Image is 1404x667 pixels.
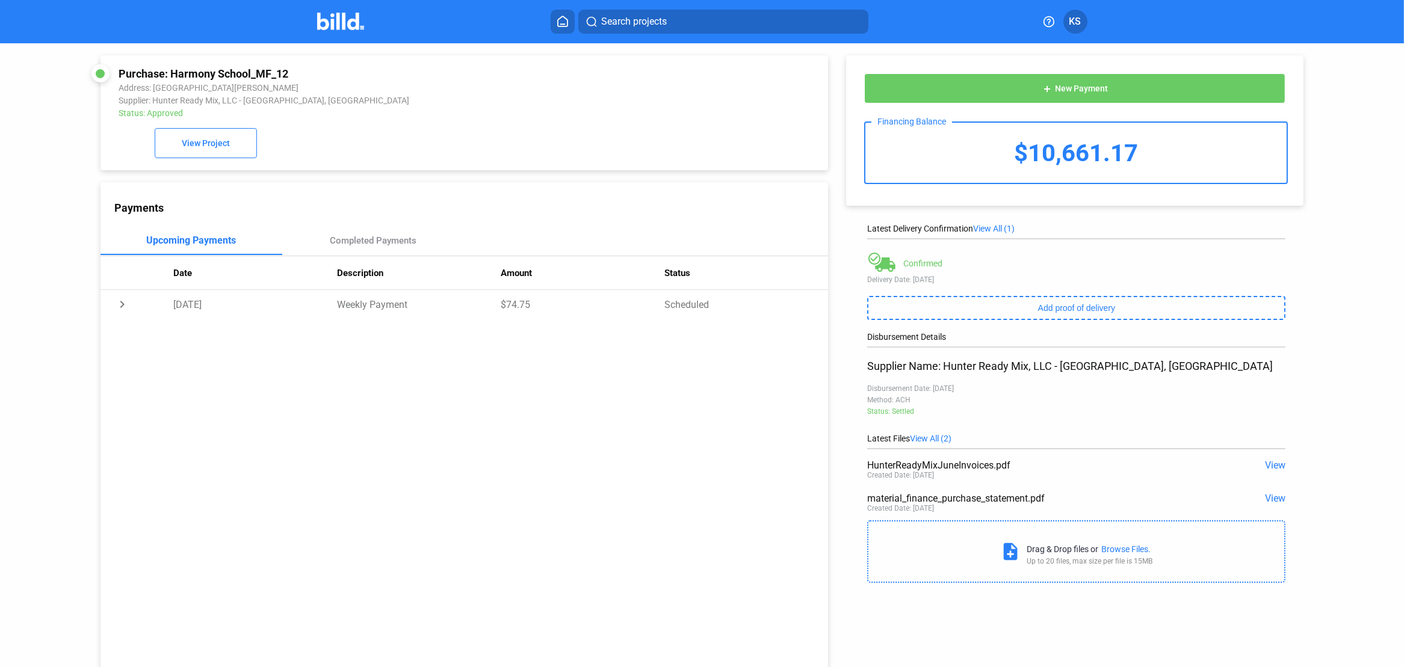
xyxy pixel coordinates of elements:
[910,434,951,443] span: View All (2)
[867,396,1285,404] div: Method: ACH
[119,83,672,93] div: Address: [GEOGRAPHIC_DATA][PERSON_NAME]
[330,235,416,246] div: Completed Payments
[578,10,868,34] button: Search projects
[1027,557,1152,565] div: Up to 20 files, max size per file is 15MB
[601,14,667,29] span: Search projects
[1000,541,1021,562] mat-icon: note_add
[664,256,828,290] th: Status
[865,123,1287,183] div: $10,661.17
[1063,10,1087,34] button: KS
[867,460,1202,471] div: HunterReadyMixJuneInvoices.pdf
[1069,14,1081,29] span: KS
[1265,460,1285,471] span: View
[317,13,365,30] img: Billd Company Logo
[173,256,337,290] th: Date
[903,259,942,268] div: Confirmed
[867,434,1285,443] div: Latest Files
[1101,544,1151,554] div: Browse Files.
[867,224,1285,233] div: Latest Delivery Confirmation
[501,290,664,319] td: $74.75
[864,73,1285,103] button: New Payment
[173,290,337,319] td: [DATE]
[867,493,1202,504] div: material_finance_purchase_statement.pdf
[871,117,952,126] div: Financing Balance
[1265,493,1285,504] span: View
[114,201,829,214] div: Payments
[1055,84,1108,94] span: New Payment
[867,360,1285,372] div: Supplier Name: Hunter Ready Mix, LLC - [GEOGRAPHIC_DATA], [GEOGRAPHIC_DATA]
[146,235,236,246] div: Upcoming Payments
[867,332,1285,342] div: Disbursement Details
[867,471,934,479] div: Created Date: [DATE]
[973,224,1015,233] span: View All (1)
[664,290,828,319] td: Scheduled
[867,384,1285,393] div: Disbursement Date: [DATE]
[867,504,934,512] div: Created Date: [DATE]
[501,256,664,290] th: Amount
[119,96,672,105] div: Supplier: Hunter Ready Mix, LLC - [GEOGRAPHIC_DATA], [GEOGRAPHIC_DATA]
[337,290,501,319] td: Weekly Payment
[155,128,257,158] button: View Project
[867,275,1285,284] div: Delivery Date: [DATE]
[1038,303,1115,313] span: Add proof of delivery
[119,108,672,118] div: Status: Approved
[867,296,1285,320] button: Add proof of delivery
[337,256,501,290] th: Description
[867,407,1285,416] div: Status: Settled
[1027,544,1098,554] div: Drag & Drop files or
[182,139,230,149] span: View Project
[119,67,672,80] div: Purchase: Harmony School_MF_12
[1042,84,1052,94] mat-icon: add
